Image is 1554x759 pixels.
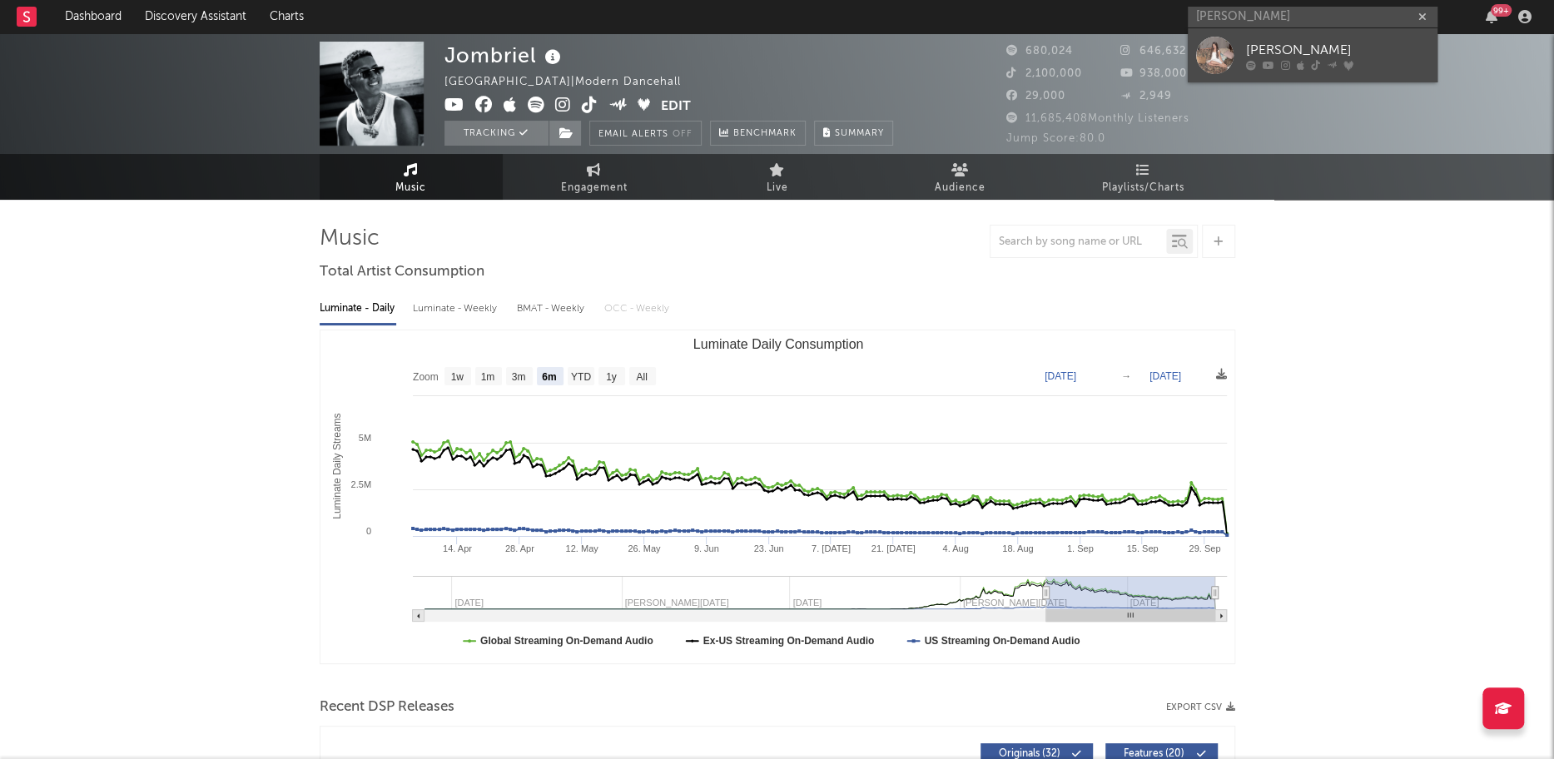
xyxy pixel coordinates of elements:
[480,635,653,647] text: Global Streaming On-Demand Audio
[733,124,797,144] span: Benchmark
[1126,543,1158,553] text: 15. Sep
[589,121,702,146] button: Email AlertsOff
[443,543,472,553] text: 14. Apr
[811,543,850,553] text: 7. [DATE]
[835,129,884,138] span: Summary
[1052,154,1235,200] a: Playlists/Charts
[504,543,534,553] text: 28. Apr
[570,371,590,383] text: YTD
[693,543,718,553] text: 9. Jun
[413,371,439,383] text: Zoom
[444,72,700,92] div: [GEOGRAPHIC_DATA] | Modern Dancehall
[1006,46,1073,57] span: 680,024
[331,413,343,518] text: Luminate Daily Streams
[503,154,686,200] a: Engagement
[450,371,464,383] text: 1w
[511,371,525,383] text: 3m
[561,178,628,198] span: Engagement
[871,543,915,553] text: 21. [DATE]
[395,178,426,198] span: Music
[358,433,370,443] text: 5M
[1006,113,1189,124] span: 11,685,408 Monthly Listeners
[869,154,1052,200] a: Audience
[565,543,598,553] text: 12. May
[1188,7,1437,27] input: Search for artists
[1166,702,1235,712] button: Export CSV
[365,526,370,536] text: 0
[1121,370,1131,382] text: →
[1486,10,1497,23] button: 99+
[628,543,661,553] text: 26. May
[1006,133,1105,144] span: Jump Score: 80.0
[1149,370,1181,382] text: [DATE]
[990,236,1166,249] input: Search by song name or URL
[673,130,693,139] em: Off
[710,121,806,146] a: Benchmark
[1006,68,1082,79] span: 2,100,000
[1188,28,1437,82] a: [PERSON_NAME]
[444,121,549,146] button: Tracking
[693,337,863,351] text: Luminate Daily Consumption
[1189,543,1220,553] text: 29. Sep
[606,371,617,383] text: 1y
[991,749,1068,759] span: Originals ( 32 )
[1006,91,1065,102] span: 29,000
[480,371,494,383] text: 1m
[320,295,396,323] div: Luminate - Daily
[320,154,503,200] a: Music
[542,371,556,383] text: 6m
[320,330,1235,663] svg: Luminate Daily Consumption
[1002,543,1033,553] text: 18. Aug
[767,178,788,198] span: Live
[1120,68,1187,79] span: 938,000
[1120,91,1172,102] span: 2,949
[1102,178,1184,198] span: Playlists/Charts
[1246,40,1429,60] div: [PERSON_NAME]
[444,42,565,69] div: Jombriel
[320,697,454,717] span: Recent DSP Releases
[320,262,484,282] span: Total Artist Consumption
[703,635,874,647] text: Ex-US Streaming On-Demand Audio
[1491,4,1512,17] div: 99 +
[636,371,647,383] text: All
[814,121,893,146] button: Summary
[924,635,1080,647] text: US Streaming On-Demand Audio
[942,543,968,553] text: 4. Aug
[517,295,588,323] div: BMAT - Weekly
[686,154,869,200] a: Live
[1045,370,1076,382] text: [DATE]
[1120,46,1186,57] span: 646,632
[935,178,986,198] span: Audience
[1066,543,1093,553] text: 1. Sep
[350,479,370,489] text: 2.5M
[753,543,783,553] text: 23. Jun
[413,295,500,323] div: Luminate - Weekly
[1116,749,1193,759] span: Features ( 20 )
[661,97,691,117] button: Edit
